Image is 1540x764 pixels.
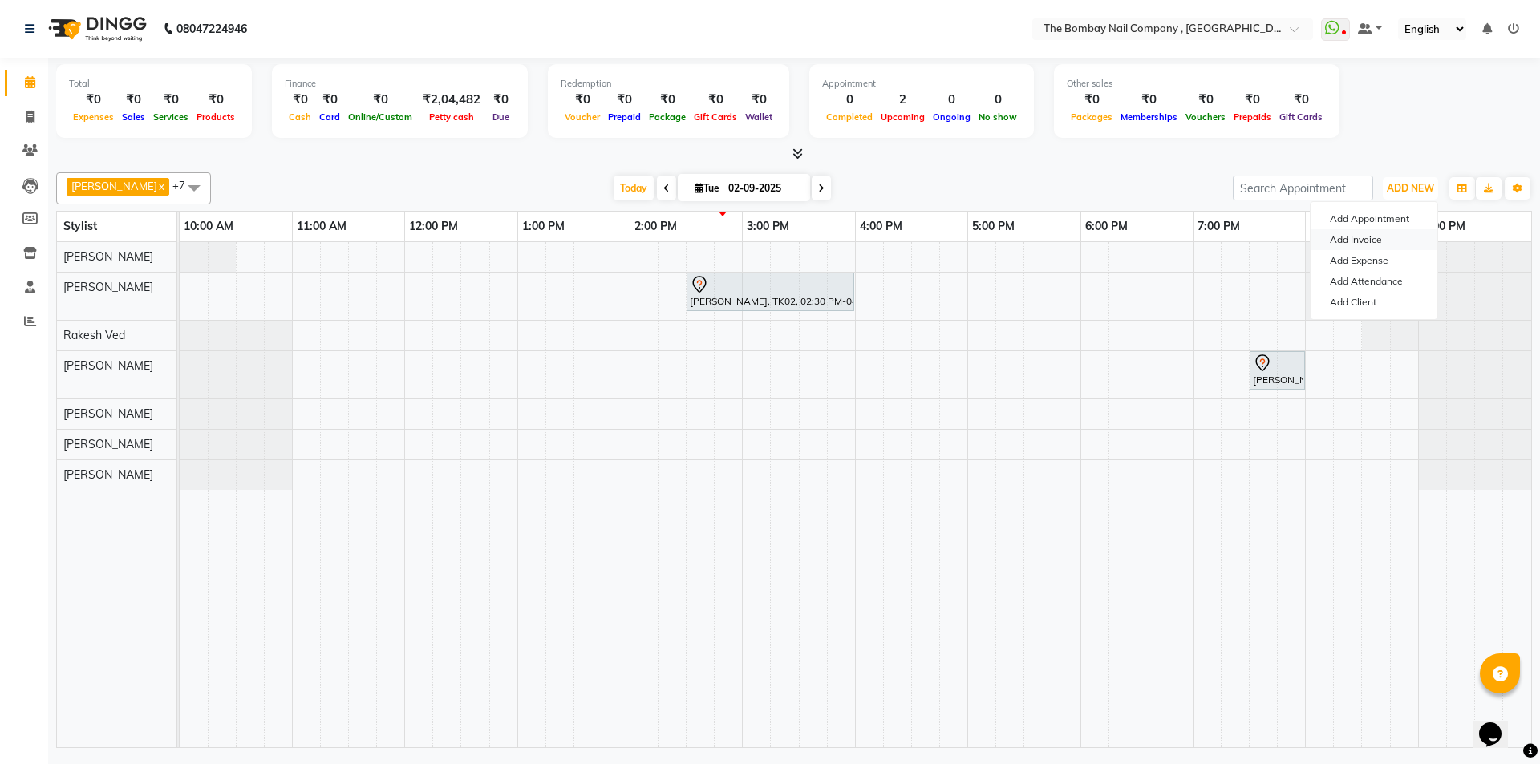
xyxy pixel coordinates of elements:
[69,77,239,91] div: Total
[604,91,645,109] div: ₹0
[1275,111,1327,123] span: Gift Cards
[741,111,776,123] span: Wallet
[822,91,877,109] div: 0
[1116,91,1181,109] div: ₹0
[172,179,197,192] span: +7
[315,111,344,123] span: Card
[63,467,153,482] span: [PERSON_NAME]
[723,176,804,200] input: 2025-09-02
[1419,215,1469,238] a: 9:00 PM
[822,111,877,123] span: Completed
[315,91,344,109] div: ₹0
[157,180,164,192] a: x
[63,406,153,421] span: [PERSON_NAME]
[1233,176,1373,200] input: Search Appointment
[690,91,741,109] div: ₹0
[1230,111,1275,123] span: Prepaids
[1311,250,1437,271] a: Add Expense
[1116,111,1181,123] span: Memberships
[149,111,192,123] span: Services
[63,328,125,342] span: Rakesh Ved
[1181,111,1230,123] span: Vouchers
[1311,229,1437,250] a: Add Invoice
[285,91,315,109] div: ₹0
[344,91,416,109] div: ₹0
[604,111,645,123] span: Prepaid
[71,180,157,192] span: [PERSON_NAME]
[877,91,929,109] div: 2
[118,111,149,123] span: Sales
[63,249,153,264] span: [PERSON_NAME]
[1230,91,1275,109] div: ₹0
[561,77,776,91] div: Redemption
[743,215,793,238] a: 3:00 PM
[929,111,975,123] span: Ongoing
[149,91,192,109] div: ₹0
[688,275,853,309] div: [PERSON_NAME], TK02, 02:30 PM-04:00 PM, Hair Spa (L'OREAL) - MEDIUM LENGTH
[1275,91,1327,109] div: ₹0
[285,111,315,123] span: Cash
[856,215,906,238] a: 4:00 PM
[741,91,776,109] div: ₹0
[822,77,1021,91] div: Appointment
[1473,700,1524,748] iframe: chat widget
[293,215,351,238] a: 11:00 AM
[975,91,1021,109] div: 0
[405,215,462,238] a: 12:00 PM
[1306,215,1356,238] a: 8:00 PM
[176,6,247,51] b: 08047224946
[975,111,1021,123] span: No show
[630,215,681,238] a: 2:00 PM
[518,215,569,238] a: 1:00 PM
[1081,215,1132,238] a: 6:00 PM
[877,111,929,123] span: Upcoming
[691,182,723,194] span: Tue
[41,6,151,51] img: logo
[968,215,1019,238] a: 5:00 PM
[614,176,654,200] span: Today
[192,91,239,109] div: ₹0
[285,77,515,91] div: Finance
[118,91,149,109] div: ₹0
[416,91,487,109] div: ₹2,04,482
[1311,208,1437,229] button: Add Appointment
[645,111,690,123] span: Package
[487,91,515,109] div: ₹0
[1181,91,1230,109] div: ₹0
[1383,177,1438,200] button: ADD NEW
[425,111,478,123] span: Petty cash
[1251,354,1303,387] div: [PERSON_NAME], TK01, 07:30 PM-08:00 PM, Gel Polish Application - HANDS GEL POLISH
[561,91,604,109] div: ₹0
[1193,215,1244,238] a: 7:00 PM
[69,91,118,109] div: ₹0
[488,111,513,123] span: Due
[180,215,237,238] a: 10:00 AM
[1067,111,1116,123] span: Packages
[1311,271,1437,292] a: Add Attendance
[69,111,118,123] span: Expenses
[63,280,153,294] span: [PERSON_NAME]
[690,111,741,123] span: Gift Cards
[1067,91,1116,109] div: ₹0
[1311,292,1437,313] a: Add Client
[63,437,153,451] span: [PERSON_NAME]
[192,111,239,123] span: Products
[63,219,97,233] span: Stylist
[1387,182,1434,194] span: ADD NEW
[929,91,975,109] div: 0
[344,111,416,123] span: Online/Custom
[645,91,690,109] div: ₹0
[561,111,604,123] span: Voucher
[1067,77,1327,91] div: Other sales
[63,358,153,373] span: [PERSON_NAME]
